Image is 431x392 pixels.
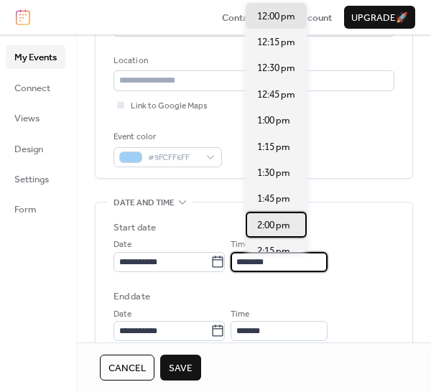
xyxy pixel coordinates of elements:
[231,307,249,322] span: Time
[6,167,65,190] a: Settings
[100,355,154,381] button: Cancel
[282,10,332,24] a: My Account
[113,54,391,68] div: Location
[351,11,408,25] span: Upgrade 🚀
[222,10,269,24] a: Contact Us
[113,289,150,304] div: End date
[257,140,290,154] span: 1:15 pm
[14,111,40,126] span: Views
[108,361,146,375] span: Cancel
[257,166,290,180] span: 1:30 pm
[257,192,290,206] span: 1:45 pm
[6,197,65,220] a: Form
[6,106,65,129] a: Views
[113,238,131,252] span: Date
[14,81,50,95] span: Connect
[257,9,295,24] span: 12:00 pm
[257,244,290,258] span: 2:15 pm
[14,142,43,157] span: Design
[257,35,295,50] span: 12:15 pm
[113,220,156,235] div: Start date
[113,307,131,322] span: Date
[257,218,290,233] span: 2:00 pm
[6,137,65,160] a: Design
[257,88,295,102] span: 12:45 pm
[14,172,49,187] span: Settings
[222,11,269,25] span: Contact Us
[16,9,30,25] img: logo
[6,45,65,68] a: My Events
[14,202,37,217] span: Form
[282,11,332,25] span: My Account
[257,113,290,128] span: 1:00 pm
[131,99,208,113] span: Link to Google Maps
[113,130,219,144] div: Event color
[6,76,65,99] a: Connect
[14,50,57,65] span: My Events
[231,238,249,252] span: Time
[257,61,295,75] span: 12:30 pm
[148,151,199,165] span: #9FCFF6FF
[160,355,201,381] button: Save
[113,196,175,210] span: Date and time
[169,361,193,375] span: Save
[344,6,415,29] button: Upgrade🚀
